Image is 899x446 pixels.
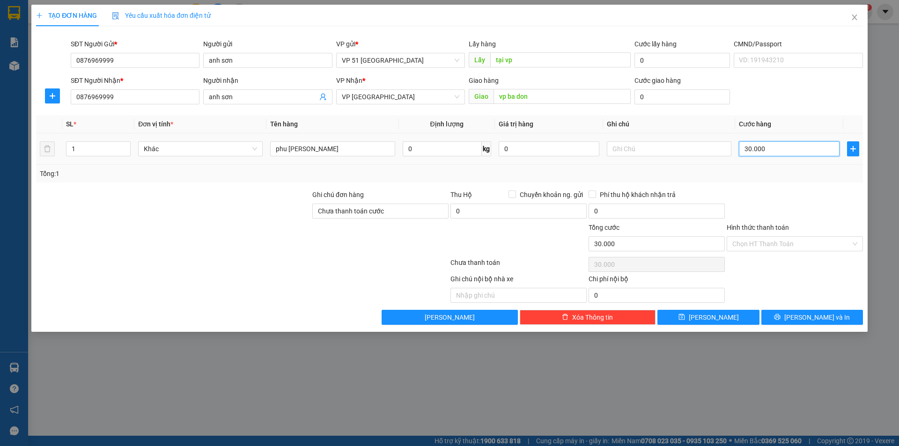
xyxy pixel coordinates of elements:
[689,312,739,322] span: [PERSON_NAME]
[562,314,568,321] span: delete
[138,120,173,128] span: Đơn vị tính
[450,191,472,198] span: Thu Hộ
[589,274,725,288] div: Chi phí nội bộ
[761,310,863,325] button: printer[PERSON_NAME] và In
[450,274,587,288] div: Ghi chú nội bộ nhà xe
[520,310,656,325] button: deleteXóa Thông tin
[319,93,327,101] span: user-add
[144,142,257,156] span: Khác
[634,77,681,84] label: Cước giao hàng
[469,77,499,84] span: Giao hàng
[572,312,613,322] span: Xóa Thông tin
[851,14,858,21] span: close
[739,120,771,128] span: Cước hàng
[425,312,475,322] span: [PERSON_NAME]
[774,314,781,321] span: printer
[634,89,730,104] input: Cước giao hàng
[490,52,631,67] input: Dọc đường
[841,5,868,31] button: Close
[45,92,59,100] span: plus
[596,190,679,200] span: Phí thu hộ khách nhận trả
[634,53,730,68] input: Cước lấy hàng
[203,75,332,86] div: Người nhận
[71,39,199,49] div: SĐT Người Gửi
[469,52,490,67] span: Lấy
[589,224,619,231] span: Tổng cước
[203,39,332,49] div: Người gửi
[482,141,491,156] span: kg
[270,120,298,128] span: Tên hàng
[312,191,364,198] label: Ghi chú đơn hàng
[494,89,631,104] input: Dọc đường
[727,224,789,231] label: Hình thức thanh toán
[469,89,494,104] span: Giao
[603,115,735,133] th: Ghi chú
[657,310,759,325] button: save[PERSON_NAME]
[36,12,97,19] span: TẠO ĐƠN HÀNG
[342,90,459,104] span: VP Quảng Bình
[469,40,496,48] span: Lấy hàng
[270,141,395,156] input: VD: Bàn, Ghế
[734,39,862,49] div: CMND/Passport
[678,314,685,321] span: save
[847,141,859,156] button: plus
[449,257,588,274] div: Chưa thanh toán
[634,40,677,48] label: Cước lấy hàng
[40,141,55,156] button: delete
[382,310,518,325] button: [PERSON_NAME]
[847,145,859,153] span: plus
[430,120,464,128] span: Định lượng
[45,88,60,103] button: plus
[784,312,850,322] span: [PERSON_NAME] và In
[336,39,465,49] div: VP gửi
[66,120,74,128] span: SL
[607,141,731,156] input: Ghi Chú
[336,77,362,84] span: VP Nhận
[499,141,599,156] input: 0
[112,12,119,20] img: icon
[312,204,449,219] input: Ghi chú đơn hàng
[450,288,587,303] input: Nhập ghi chú
[71,75,199,86] div: SĐT Người Nhận
[499,120,533,128] span: Giá trị hàng
[36,12,43,19] span: plus
[342,53,459,67] span: VP 51 Trường Chinh
[112,12,211,19] span: Yêu cầu xuất hóa đơn điện tử
[40,168,347,179] div: Tổng: 1
[516,190,587,200] span: Chuyển khoản ng. gửi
